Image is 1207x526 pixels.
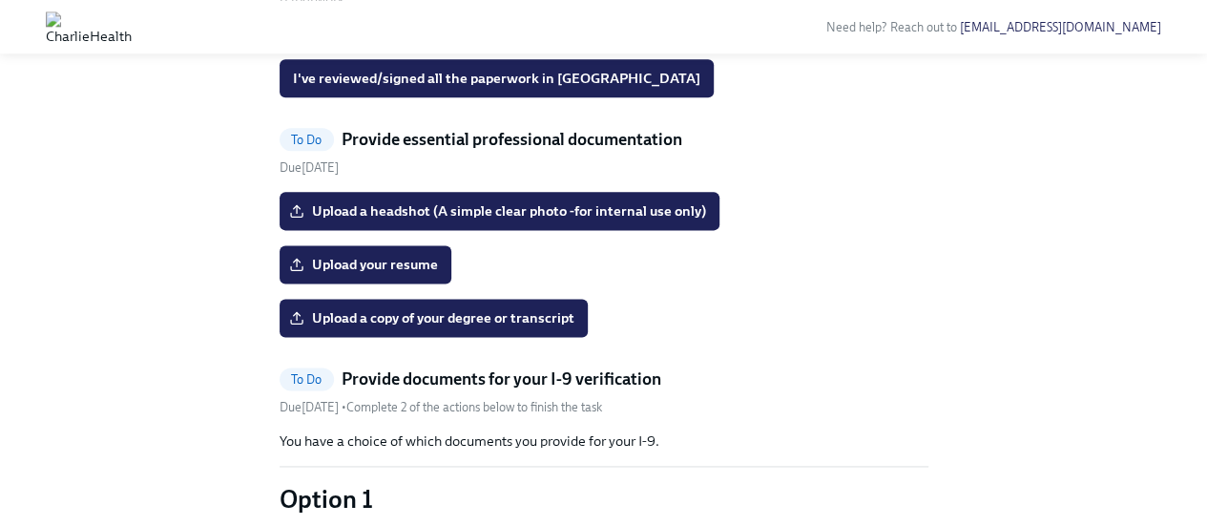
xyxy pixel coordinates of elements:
a: [EMAIL_ADDRESS][DOMAIN_NAME] [960,20,1161,34]
span: Need help? Reach out to [826,20,1161,34]
span: Upload a headshot (A simple clear photo -for internal use only) [293,201,706,221]
label: Upload your resume [280,245,451,284]
span: Upload your resume [293,255,438,274]
a: To DoProvide essential professional documentationDue[DATE] [280,128,928,177]
label: Upload a copy of your degree or transcript [280,299,588,337]
span: Friday, October 3rd 2025, 9:00 am [280,400,342,414]
p: You have a choice of which documents you provide for your I-9. [280,431,928,451]
span: To Do [280,133,334,147]
span: Friday, October 3rd 2025, 9:00 am [280,160,339,175]
a: To DoProvide documents for your I-9 verificationDue[DATE] •Complete 2 of the actions below to fin... [280,368,928,416]
h5: Provide essential professional documentation [342,128,682,151]
h5: Provide documents for your I-9 verification [342,368,661,390]
img: CharlieHealth [46,11,132,42]
label: Upload a headshot (A simple clear photo -for internal use only) [280,192,719,230]
div: • Complete 2 of the actions below to finish the task [280,398,602,416]
button: I've reviewed/signed all the paperwork in [GEOGRAPHIC_DATA] [280,59,714,97]
p: Option 1 [280,482,928,516]
span: I've reviewed/signed all the paperwork in [GEOGRAPHIC_DATA] [293,69,700,88]
span: To Do [280,372,334,387]
span: Upload a copy of your degree or transcript [293,308,574,327]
